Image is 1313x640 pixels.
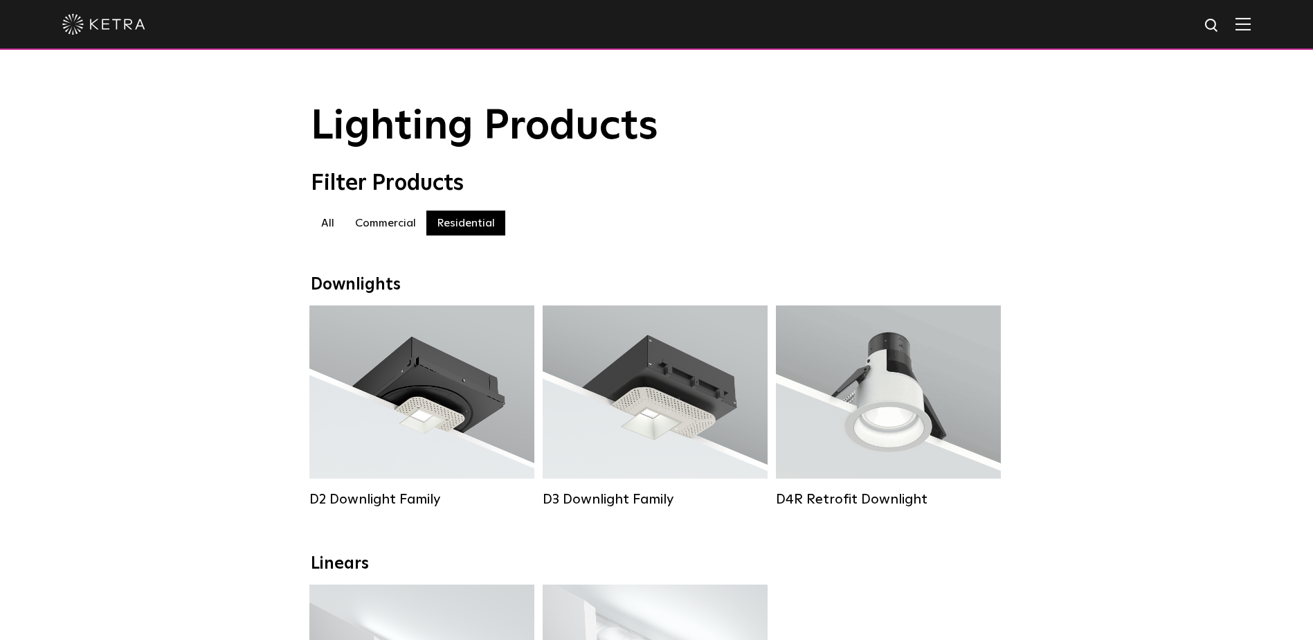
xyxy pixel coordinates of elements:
[311,275,1003,295] div: Downlights
[543,305,768,508] a: D3 Downlight Family Lumen Output:700 / 900 / 1100Colors:White / Black / Silver / Bronze / Paintab...
[426,211,505,235] label: Residential
[1235,17,1251,30] img: Hamburger%20Nav.svg
[543,491,768,508] div: D3 Downlight Family
[345,211,426,235] label: Commercial
[309,491,534,508] div: D2 Downlight Family
[1204,17,1221,35] img: search icon
[311,211,345,235] label: All
[309,305,534,508] a: D2 Downlight Family Lumen Output:1200Colors:White / Black / Gloss Black / Silver / Bronze / Silve...
[311,170,1003,197] div: Filter Products
[62,14,145,35] img: ketra-logo-2019-white
[776,491,1001,508] div: D4R Retrofit Downlight
[311,106,658,148] span: Lighting Products
[776,305,1001,508] a: D4R Retrofit Downlight Lumen Output:800Colors:White / BlackBeam Angles:15° / 25° / 40° / 60°Watta...
[311,554,1003,574] div: Linears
